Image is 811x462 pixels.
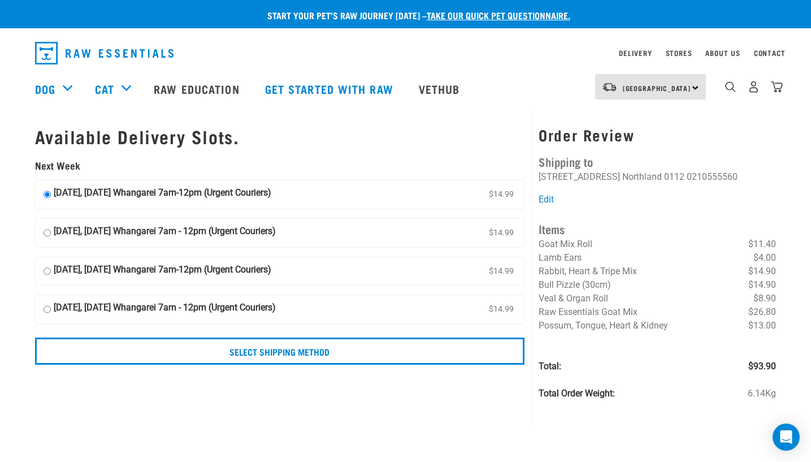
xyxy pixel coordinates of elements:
span: Goat Mix Roll [539,239,592,249]
span: 6.14Kg [748,387,776,400]
strong: Total Order Weight: [539,388,615,399]
h4: Items [539,220,776,238]
img: van-moving.png [602,82,617,92]
strong: [DATE], [DATE] Whangarei 7am - 12pm (Urgent Couriers) [54,224,276,241]
li: 0210555560 [687,171,738,182]
h1: Available Delivery Slots. [35,126,525,146]
a: Stores [666,51,692,55]
span: $11.40 [748,238,776,251]
span: Possum, Tongue, Heart & Kidney [539,320,668,331]
a: Raw Education [142,66,253,111]
span: $4.00 [753,251,776,265]
a: Cat [95,80,114,97]
a: Get started with Raw [254,66,407,111]
span: $14.90 [748,265,776,278]
a: Vethub [407,66,474,111]
span: $14.99 [487,301,516,318]
input: [DATE], [DATE] Whangarei 7am-12pm (Urgent Couriers) $14.99 [44,263,51,280]
span: Rabbit, Heart & Tripe Mix [539,266,637,277]
div: Open Intercom Messenger [773,424,800,451]
span: $14.90 [748,278,776,292]
h5: Next Week [35,160,525,171]
input: Select Shipping Method [35,338,525,365]
img: user.png [748,81,760,93]
input: [DATE], [DATE] Whangarei 7am - 12pm (Urgent Couriers) $14.99 [44,224,51,241]
span: $14.99 [487,263,516,280]
a: Contact [754,51,786,55]
h3: Order Review [539,126,776,144]
span: Raw Essentials Goat Mix [539,306,637,317]
strong: [DATE], [DATE] Whangarei 7am - 12pm (Urgent Couriers) [54,301,276,318]
span: Bull Pizzle (30cm) [539,279,611,290]
strong: Total: [539,361,561,372]
li: [STREET_ADDRESS] [539,171,620,182]
img: home-icon@2x.png [771,81,783,93]
a: take our quick pet questionnaire. [427,12,570,18]
h4: Shipping to [539,153,776,170]
strong: [DATE], [DATE] Whangarei 7am-12pm (Urgent Couriers) [54,263,271,280]
a: About Us [705,51,740,55]
nav: dropdown navigation [26,37,786,69]
input: [DATE], [DATE] Whangarei 7am - 12pm (Urgent Couriers) $14.99 [44,301,51,318]
span: $8.90 [753,292,776,305]
img: Raw Essentials Logo [35,42,174,64]
span: Lamb Ears [539,252,582,263]
span: Veal & Organ Roll [539,293,608,304]
li: Northland 0112 [622,171,684,182]
span: $26.80 [748,305,776,319]
span: $13.00 [748,319,776,333]
span: [GEOGRAPHIC_DATA] [623,86,691,90]
strong: [DATE], [DATE] Whangarei 7am-12pm (Urgent Couriers) [54,186,271,203]
input: [DATE], [DATE] Whangarei 7am-12pm (Urgent Couriers) $14.99 [44,186,51,203]
img: home-icon-1@2x.png [725,81,736,92]
a: Edit [539,194,554,205]
span: $14.99 [487,186,516,203]
span: $14.99 [487,224,516,241]
a: Dog [35,80,55,97]
a: Delivery [619,51,652,55]
span: $93.90 [748,360,776,373]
